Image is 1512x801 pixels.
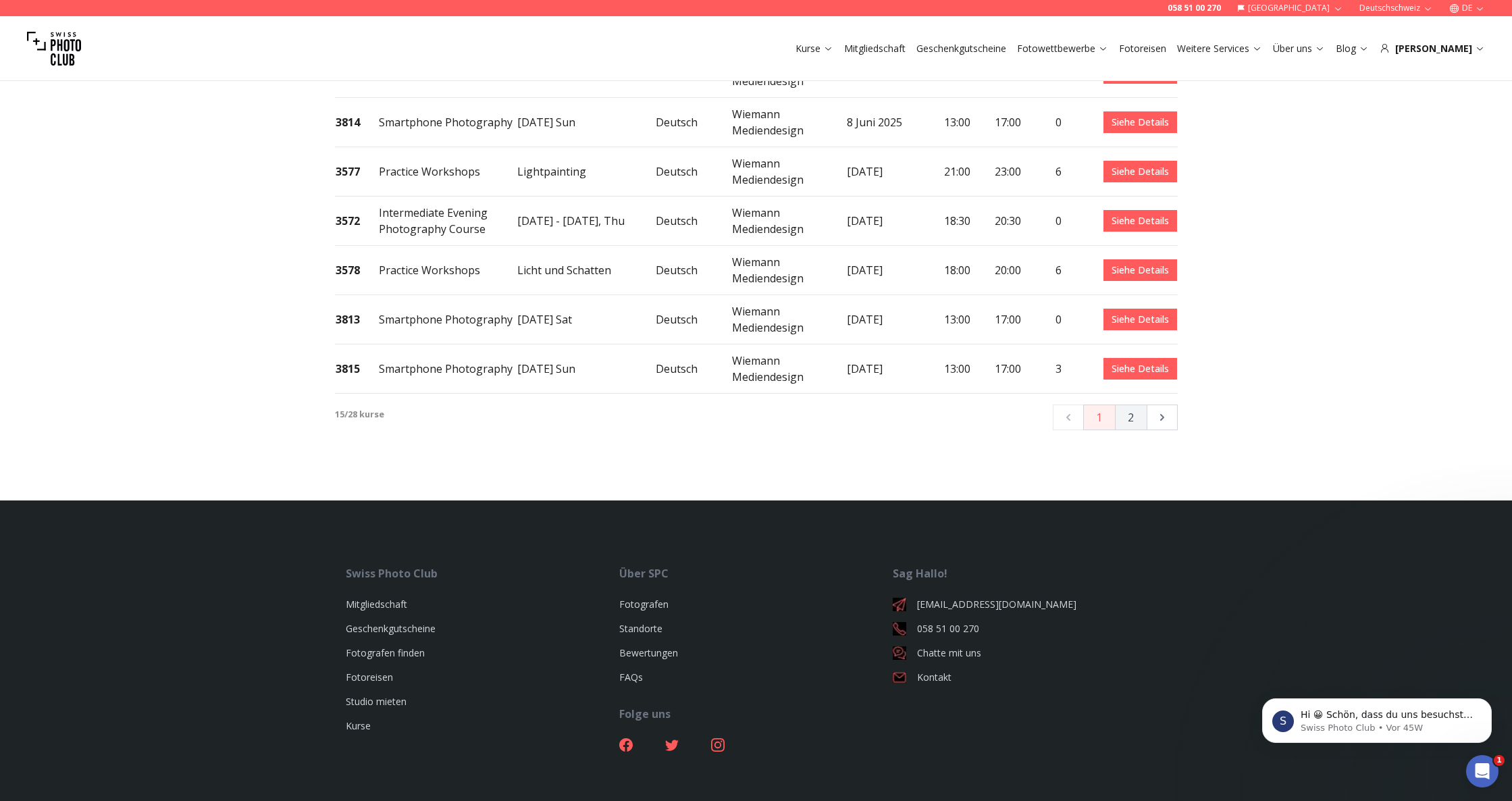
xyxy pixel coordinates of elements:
[731,147,847,197] td: Wiemann Mediendesign
[655,98,731,147] td: Deutsch
[335,246,379,295] td: 3578
[846,197,943,246] td: [DATE]
[731,246,847,295] td: Wiemann Mediendesign
[346,719,371,732] a: Kurse
[1103,309,1177,330] a: Siehe Details
[335,147,379,197] td: 3577
[655,147,731,197] td: Deutsch
[335,408,384,420] b: 15 / 28 kurse
[1177,42,1262,55] a: Weitere Services
[517,98,655,147] td: [DATE] Sun
[943,147,994,197] td: 21:00
[943,98,994,147] td: 13:00
[1168,3,1221,14] a: 058 51 00 270
[1119,42,1166,55] a: Fotoreisen
[846,246,943,295] td: [DATE]
[1103,210,1177,232] a: Siehe Details
[517,197,655,246] td: [DATE] - [DATE], Thu
[655,295,731,344] td: Deutsch
[1103,259,1177,281] a: Siehe Details
[943,295,994,344] td: 13:00
[619,671,643,683] a: FAQs
[911,39,1012,58] button: Geschenkgutscheine
[619,706,893,722] div: Folge uns
[1268,39,1330,58] button: Über uns
[893,565,1166,582] div: Sag Hallo!
[943,197,994,246] td: 18:30
[893,622,1166,636] a: 058 51 00 270
[994,295,1041,344] td: 17:00
[619,565,893,582] div: Über SPC
[846,295,943,344] td: [DATE]
[517,246,655,295] td: Licht und Schatten
[27,22,81,76] img: Swiss photo club
[846,98,943,147] td: 8 Juni 2025
[1103,161,1177,182] a: Siehe Details
[846,147,943,197] td: [DATE]
[994,246,1041,295] td: 20:00
[943,246,994,295] td: 18:00
[655,246,731,295] td: Deutsch
[1494,755,1505,766] span: 1
[1273,42,1325,55] a: Über uns
[796,42,833,55] a: Kurse
[517,344,655,394] td: [DATE] Sun
[378,197,517,246] td: Intermediate Evening Photography Course
[1242,670,1512,765] iframe: Intercom notifications Nachricht
[655,197,731,246] td: Deutsch
[731,295,847,344] td: Wiemann Mediendesign
[378,98,517,147] td: Smartphone Photography
[731,344,847,394] td: Wiemann Mediendesign
[731,98,847,147] td: Wiemann Mediendesign
[378,344,517,394] td: Smartphone Photography
[1103,111,1177,133] a: Siehe Details
[346,695,407,708] a: Studio mieten
[619,598,669,611] a: Fotografen
[1380,42,1485,55] div: [PERSON_NAME]
[378,246,517,295] td: Practice Workshops
[517,147,655,197] td: Lightpainting
[1083,405,1116,430] button: 1
[1103,358,1177,380] a: Siehe Details
[1336,42,1369,55] a: Blog
[346,565,619,582] div: Swiss Photo Club
[1041,147,1062,197] td: 6
[994,98,1041,147] td: 17:00
[994,197,1041,246] td: 20:30
[517,295,655,344] td: [DATE] Sat
[1172,39,1268,58] button: Weitere Services
[1041,295,1062,344] td: 0
[1012,39,1114,58] button: Fotowettbewerbe
[893,646,1166,660] a: Chatte mit uns
[1041,98,1062,147] td: 0
[335,98,379,147] td: 3814
[1115,405,1147,430] button: 2
[1114,39,1172,58] button: Fotoreisen
[335,295,379,344] td: 3813
[1330,39,1374,58] button: Blog
[1041,344,1062,394] td: 3
[893,671,1166,684] a: Kontakt
[1041,246,1062,295] td: 6
[1466,755,1498,787] iframe: Intercom live chat
[346,622,436,635] a: Geschenkgutscheine
[335,197,379,246] td: 3572
[346,671,393,683] a: Fotoreisen
[943,344,994,394] td: 13:00
[619,646,678,659] a: Bewertungen
[346,598,407,611] a: Mitgliedschaft
[619,622,662,635] a: Standorte
[378,295,517,344] td: Smartphone Photography
[655,344,731,394] td: Deutsch
[994,344,1041,394] td: 17:00
[1041,197,1062,246] td: 0
[893,598,1166,611] a: [EMAIL_ADDRESS][DOMAIN_NAME]
[335,344,379,394] td: 3815
[790,39,839,58] button: Kurse
[1017,42,1108,55] a: Fotowettbewerbe
[839,39,911,58] button: Mitgliedschaft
